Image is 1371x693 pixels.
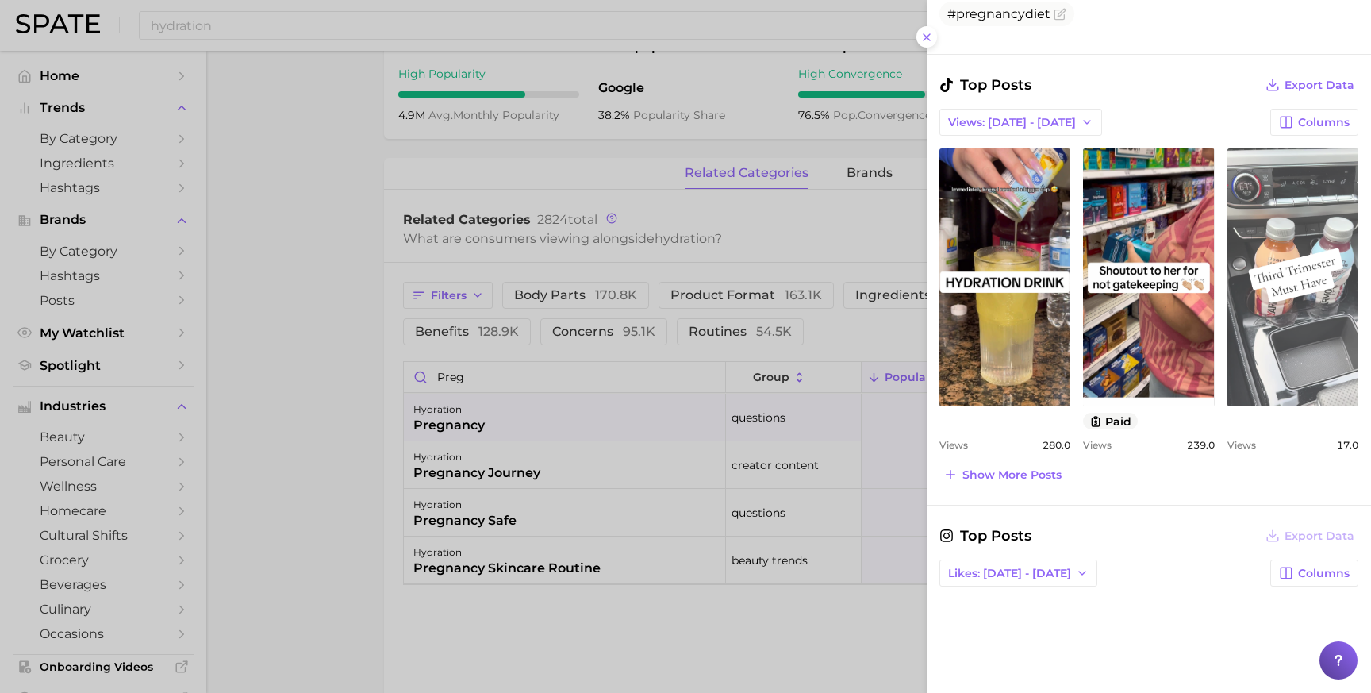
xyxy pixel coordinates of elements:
[939,74,1031,96] span: Top Posts
[1285,529,1354,543] span: Export Data
[1337,439,1358,451] span: 17.0
[962,468,1062,482] span: Show more posts
[939,525,1031,547] span: Top Posts
[1187,439,1215,451] span: 239.0
[1270,560,1358,587] button: Columns
[939,109,1102,136] button: Views: [DATE] - [DATE]
[1270,109,1358,136] button: Columns
[939,439,968,451] span: Views
[947,6,1050,21] span: #pregnancydiet
[1298,567,1350,580] span: Columns
[948,567,1071,580] span: Likes: [DATE] - [DATE]
[1083,413,1138,429] button: paid
[1285,79,1354,92] span: Export Data
[1083,439,1112,451] span: Views
[939,560,1097,587] button: Likes: [DATE] - [DATE]
[1298,116,1350,129] span: Columns
[1227,439,1256,451] span: Views
[939,464,1066,486] button: Show more posts
[1262,74,1358,96] button: Export Data
[948,116,1076,129] span: Views: [DATE] - [DATE]
[1262,525,1358,547] button: Export Data
[1054,8,1066,21] button: Flag as miscategorized or irrelevant
[1043,439,1070,451] span: 280.0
